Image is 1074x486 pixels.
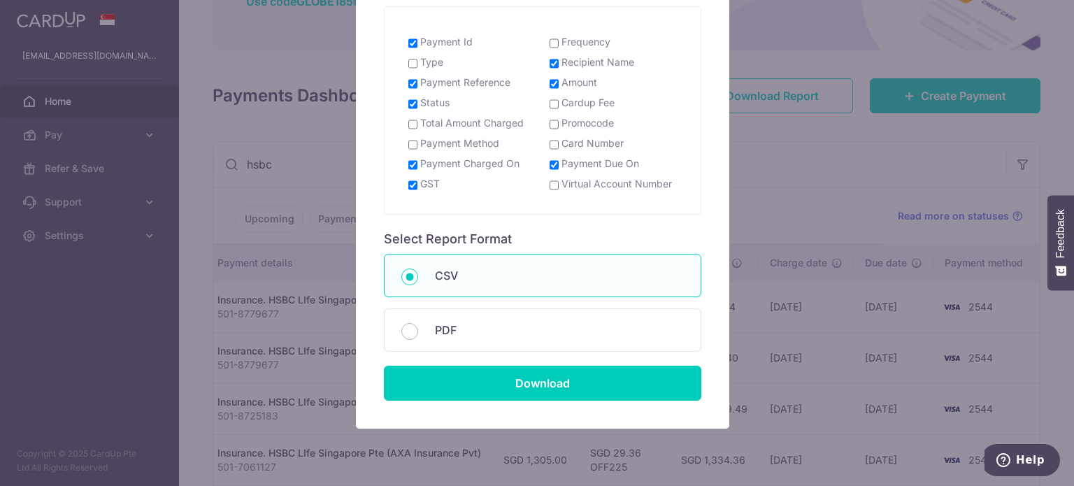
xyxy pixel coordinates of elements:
label: Total Amount Charged [420,116,524,130]
iframe: Opens a widget where you can find more information [984,444,1060,479]
label: Payment Reference [420,76,510,90]
h6: Select Report Format [384,231,701,248]
label: Promocode [561,116,614,130]
label: GST [420,177,440,191]
label: Type [420,55,443,69]
span: Feedback [1054,209,1067,258]
label: Status [420,96,450,110]
button: Feedback - Show survey [1047,195,1074,290]
label: Cardup Fee [561,96,615,110]
label: Recipient Name [561,55,634,69]
label: Frequency [561,35,610,49]
label: Payment Id [420,35,473,49]
label: Amount [561,76,597,90]
label: Payment Method [420,136,499,150]
input: Download [384,366,701,401]
label: Payment Due On [561,157,639,171]
label: Virtual Account Number [561,177,672,191]
label: Payment Charged On [420,157,520,171]
label: Card Number [561,136,624,150]
p: CSV [435,267,684,284]
p: PDF [435,322,684,338]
